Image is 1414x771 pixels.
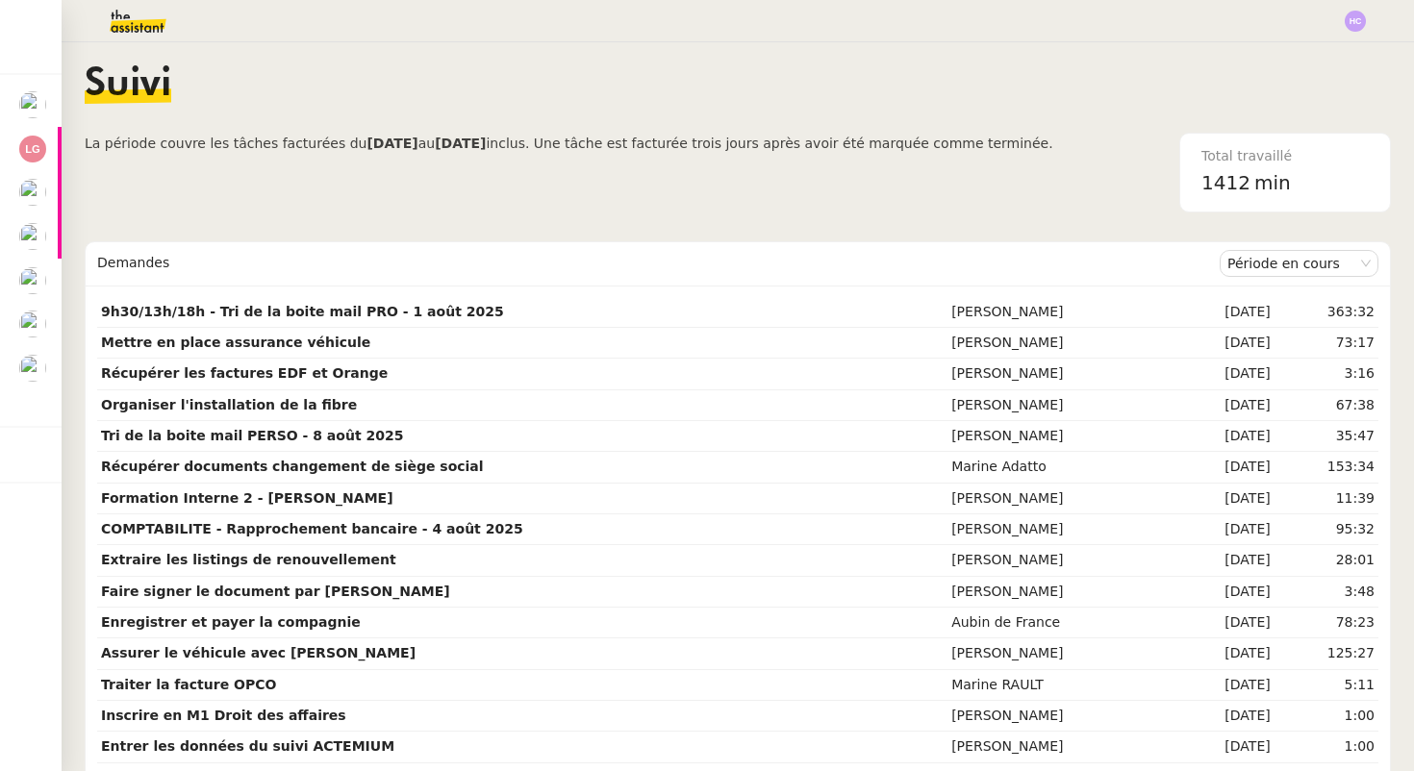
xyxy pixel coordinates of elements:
td: [PERSON_NAME] [947,297,1174,328]
td: [DATE] [1174,577,1275,608]
td: [DATE] [1174,732,1275,762]
td: 67:38 [1275,390,1378,421]
td: [DATE] [1174,608,1275,638]
td: [PERSON_NAME] [947,484,1174,514]
td: [DATE] [1174,670,1275,701]
div: Demandes [97,244,1220,283]
nz-select-item: Période en cours [1227,251,1371,276]
img: svg [19,136,46,162]
td: [DATE] [1174,390,1275,421]
img: users%2Fa6PbEmLwvGXylUqKytRPpDpAx153%2Favatar%2Ffanny.png [19,267,46,294]
td: Aubin de France [947,608,1174,638]
td: [PERSON_NAME] [947,390,1174,421]
td: Marine Adatto [947,452,1174,483]
span: au [418,136,435,151]
td: 5:11 [1275,670,1378,701]
strong: Inscrire en M1 Droit des affaires [101,708,346,723]
strong: Récupérer les factures EDF et Orange [101,365,388,381]
b: [DATE] [366,136,417,151]
strong: COMPTABILITE - Rapprochement bancaire - 4 août 2025 [101,521,523,536]
strong: Récupérer documents changement de siège social [101,459,484,474]
strong: 9h30/13h/18h - Tri de la boite mail PRO - 1 août 2025 [101,304,504,319]
td: [PERSON_NAME] [947,328,1174,359]
td: 125:27 [1275,638,1378,669]
img: users%2FSclkIUIAuBOhhDrbgjtrSikBoD03%2Favatar%2F48cbc63d-a03d-4817-b5bf-7f7aeed5f2a9 [19,223,46,250]
span: 1412 [1201,171,1250,194]
strong: Extraire les listings de renouvellement [101,552,396,567]
div: Total travaillé [1201,145,1369,167]
td: [DATE] [1174,514,1275,545]
td: [DATE] [1174,484,1275,514]
strong: Assurer le véhicule avec [PERSON_NAME] [101,645,416,660]
td: Marine RAULT [947,670,1174,701]
td: [PERSON_NAME] [947,577,1174,608]
td: 11:39 [1275,484,1378,514]
strong: Formation Interne 2 - [PERSON_NAME] [101,490,393,506]
td: [PERSON_NAME] [947,732,1174,762]
td: 363:32 [1275,297,1378,328]
b: [DATE] [435,136,486,151]
img: users%2FNmPW3RcGagVdwlUj0SIRjiM8zA23%2Favatar%2Fb3e8f68e-88d8-429d-a2bd-00fb6f2d12db [19,179,46,206]
strong: Organiser l'installation de la fibre [101,397,357,412]
strong: Traiter la facture OPCO [101,677,276,692]
td: [PERSON_NAME] [947,514,1174,545]
td: 3:48 [1275,577,1378,608]
span: La période couvre les tâches facturées du [85,136,366,151]
span: min [1254,167,1291,199]
td: [DATE] [1174,701,1275,732]
strong: Entrer les données du suivi ACTEMIUM [101,738,394,754]
strong: Enregistrer et payer la compagnie [101,614,361,630]
img: users%2FSclkIUIAuBOhhDrbgjtrSikBoD03%2Favatar%2F48cbc63d-a03d-4817-b5bf-7f7aeed5f2a9 [19,355,46,382]
td: [PERSON_NAME] [947,359,1174,389]
td: [PERSON_NAME] [947,638,1174,669]
img: users%2Fa6PbEmLwvGXylUqKytRPpDpAx153%2Favatar%2Ffanny.png [19,91,46,118]
td: [DATE] [1174,452,1275,483]
td: 1:00 [1275,701,1378,732]
img: users%2FgeBNsgrICCWBxRbiuqfStKJvnT43%2Favatar%2F643e594d886881602413a30f_1666712378186.jpeg [19,311,46,337]
td: 78:23 [1275,608,1378,638]
strong: Mettre en place assurance véhicule [101,335,370,350]
td: [DATE] [1174,359,1275,389]
td: [DATE] [1174,638,1275,669]
td: [DATE] [1174,421,1275,452]
td: 153:34 [1275,452,1378,483]
td: 73:17 [1275,328,1378,359]
img: svg [1345,11,1366,32]
td: 35:47 [1275,421,1378,452]
td: [PERSON_NAME] [947,701,1174,732]
span: Suivi [85,65,171,104]
td: 3:16 [1275,359,1378,389]
strong: Tri de la boite mail PERSO - 8 août 2025 [101,428,403,443]
strong: Faire signer le document par [PERSON_NAME] [101,584,450,599]
td: [DATE] [1174,545,1275,576]
td: 28:01 [1275,545,1378,576]
td: [PERSON_NAME] [947,421,1174,452]
td: [DATE] [1174,328,1275,359]
td: [PERSON_NAME] [947,545,1174,576]
span: inclus. Une tâche est facturée trois jours après avoir été marquée comme terminée. [486,136,1052,151]
td: 1:00 [1275,732,1378,762]
td: 95:32 [1275,514,1378,545]
td: [DATE] [1174,297,1275,328]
